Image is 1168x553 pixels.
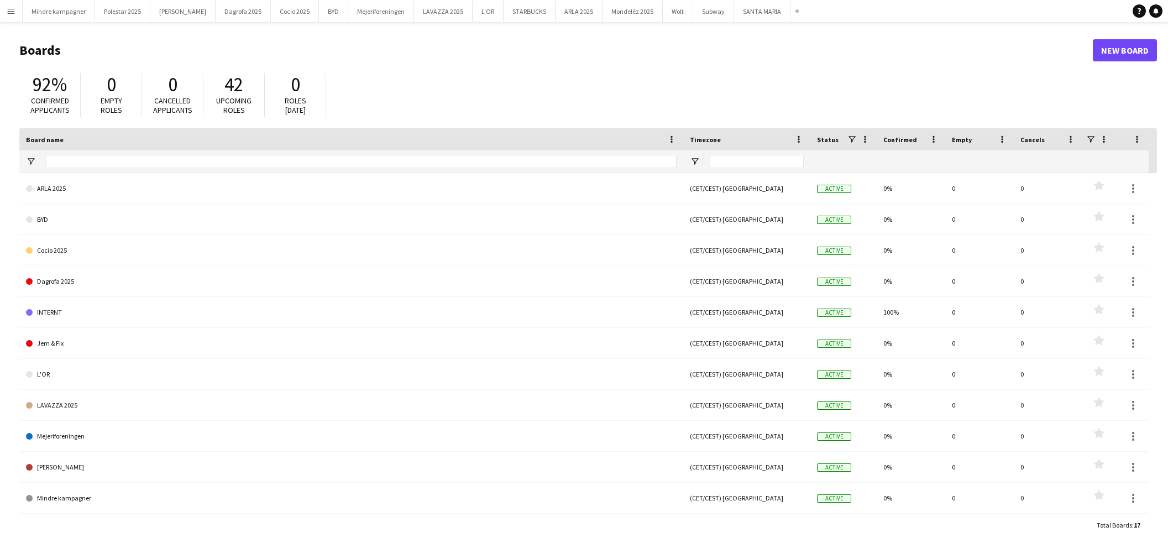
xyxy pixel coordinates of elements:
div: (CET/CEST) [GEOGRAPHIC_DATA] [683,266,810,296]
button: Cocio 2025 [271,1,319,22]
div: (CET/CEST) [GEOGRAPHIC_DATA] [683,483,810,513]
div: (CET/CEST) [GEOGRAPHIC_DATA] [683,328,810,358]
div: 0 [1014,483,1082,513]
button: Open Filter Menu [690,156,700,166]
input: Board name Filter Input [46,155,677,168]
span: Cancels [1020,135,1045,144]
a: Mejeriforeningen [26,421,677,452]
button: ARLA 2025 [556,1,603,22]
div: 100% [877,297,945,327]
a: Mindre kampagner [26,483,677,514]
div: 0 [945,204,1014,234]
a: Mondeléz 2025 [26,514,677,545]
div: 0 [1014,204,1082,234]
div: 0% [877,421,945,451]
span: 17 [1134,521,1140,529]
div: 0 [945,514,1014,544]
div: 0 [1014,235,1082,265]
div: 0 [945,390,1014,420]
span: Active [817,371,851,379]
div: (CET/CEST) [GEOGRAPHIC_DATA] [683,452,810,482]
span: Cancelled applicants [153,96,192,115]
div: 0 [1014,359,1082,389]
div: 0 [1014,328,1082,358]
div: 0 [945,452,1014,482]
div: 0 [1014,173,1082,204]
div: 0% [877,266,945,296]
button: SANTA MARIA [734,1,790,22]
div: 0% [877,173,945,204]
button: Mindre kampagner [23,1,95,22]
div: 0 [1014,266,1082,296]
span: Active [817,340,851,348]
div: (CET/CEST) [GEOGRAPHIC_DATA] [683,235,810,265]
div: 0 [1014,390,1082,420]
button: Mejeriforeningen [348,1,414,22]
div: (CET/CEST) [GEOGRAPHIC_DATA] [683,359,810,389]
span: Active [817,278,851,286]
span: Empty [952,135,972,144]
a: ARLA 2025 [26,173,677,204]
div: 0 [1014,514,1082,544]
div: 0% [877,390,945,420]
div: 0% [877,452,945,482]
span: 92% [33,72,67,97]
div: (CET/CEST) [GEOGRAPHIC_DATA] [683,390,810,420]
div: 0 [945,483,1014,513]
div: 0 [945,235,1014,265]
div: 0% [877,514,945,544]
span: Active [817,401,851,410]
button: Subway [693,1,734,22]
button: STARBUCKS [504,1,556,22]
a: New Board [1093,39,1157,61]
span: 42 [224,72,243,97]
div: (CET/CEST) [GEOGRAPHIC_DATA] [683,514,810,544]
button: Dagrofa 2025 [216,1,271,22]
span: Active [817,432,851,441]
div: 0 [945,328,1014,358]
span: Confirmed [883,135,917,144]
span: Active [817,309,851,317]
div: (CET/CEST) [GEOGRAPHIC_DATA] [683,297,810,327]
a: INTERNT [26,297,677,328]
div: (CET/CEST) [GEOGRAPHIC_DATA] [683,421,810,451]
span: Upcoming roles [216,96,252,115]
span: 0 [107,72,116,97]
span: Active [817,463,851,472]
a: LAVAZZA 2025 [26,390,677,421]
span: Roles [DATE] [285,96,306,115]
button: BYD [319,1,348,22]
button: Open Filter Menu [26,156,36,166]
a: L'OR [26,359,677,390]
span: Confirmed applicants [30,96,70,115]
div: 0 [1014,297,1082,327]
span: Active [817,216,851,224]
div: 0 [945,266,1014,296]
a: BYD [26,204,677,235]
div: 0 [945,421,1014,451]
span: Board name [26,135,64,144]
span: Status [817,135,839,144]
a: Dagrofa 2025 [26,266,677,297]
a: [PERSON_NAME] [26,452,677,483]
div: 0% [877,359,945,389]
span: Active [817,185,851,193]
a: Cocio 2025 [26,235,677,266]
span: Active [817,247,851,255]
div: 0% [877,328,945,358]
div: 0 [1014,421,1082,451]
div: 0 [1014,452,1082,482]
span: Total Boards [1097,521,1132,529]
span: Timezone [690,135,721,144]
button: LAVAZZA 2025 [414,1,473,22]
span: 0 [168,72,177,97]
div: (CET/CEST) [GEOGRAPHIC_DATA] [683,173,810,204]
div: (CET/CEST) [GEOGRAPHIC_DATA] [683,204,810,234]
button: Wolt [663,1,693,22]
div: 0 [945,297,1014,327]
span: Active [817,494,851,503]
div: 0% [877,483,945,513]
div: 0 [945,359,1014,389]
div: 0 [945,173,1014,204]
span: 0 [291,72,300,97]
